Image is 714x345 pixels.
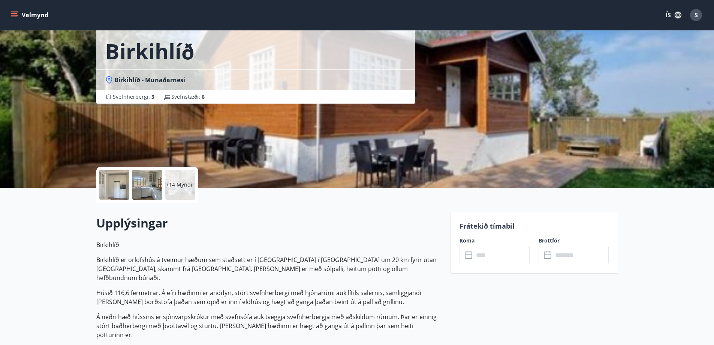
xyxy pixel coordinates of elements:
[96,255,441,282] p: Birkihlíð er orlofshús á tveimur hæðum sem staðsett er í [GEOGRAPHIC_DATA] í [GEOGRAPHIC_DATA] um...
[96,240,441,249] p: Birkihlíð
[151,93,154,100] span: 3
[662,8,686,22] button: ÍS
[96,215,441,231] h2: Upplýsingar
[171,93,205,101] span: Svefnstæði :
[96,312,441,339] p: Á neðri hæð hússins er sjónvarpskrókur með svefnsófa auk tveggja svefnherbergja með aðskildum rúm...
[105,37,195,65] h1: Birkihlíð
[695,11,698,19] span: S
[202,93,205,100] span: 6
[96,288,441,306] p: Húsið 116,6 fermetrar. Á efri hæðinni er anddyri, stórt svefnherbergi með hjónarúmi auk lítils sa...
[687,6,705,24] button: S
[114,76,185,84] span: Birkihlíð - Munaðarnesi
[166,181,195,188] p: +14 Myndir
[113,93,154,101] span: Svefnherbergi :
[460,237,530,244] label: Koma
[9,8,51,22] button: menu
[539,237,609,244] label: Brottför
[460,221,609,231] p: Frátekið tímabil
